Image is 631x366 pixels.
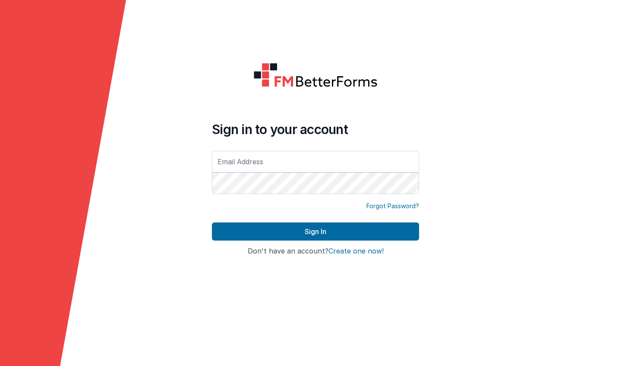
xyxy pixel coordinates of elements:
button: Sign In [212,222,419,241]
h4: Sign in to your account [212,122,419,137]
a: Forgot Password? [366,202,419,210]
button: Create one now! [328,247,384,255]
input: Email Address [212,151,419,172]
h4: Don't have an account? [212,247,419,255]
